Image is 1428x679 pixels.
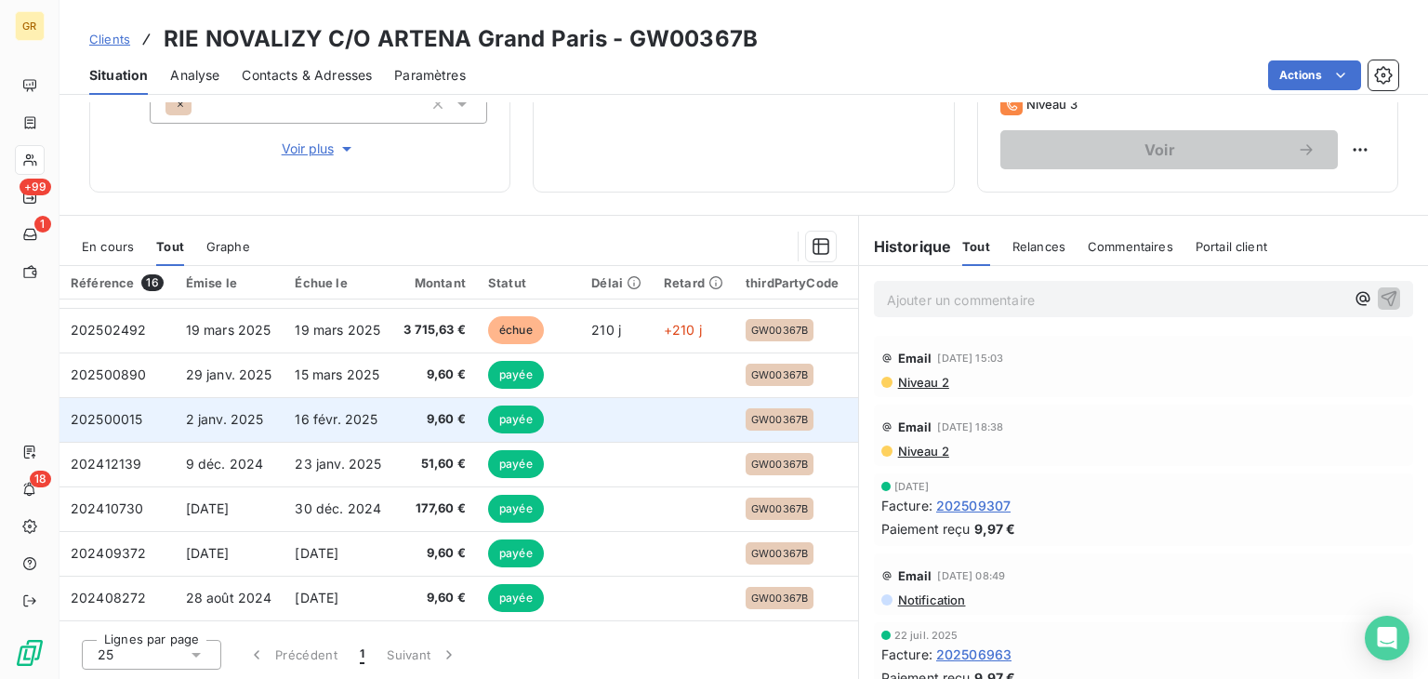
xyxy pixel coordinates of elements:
span: Niveau 3 [1026,97,1078,112]
span: Notification [896,592,966,607]
span: payée [488,450,544,478]
a: Clients [89,30,130,48]
span: 1 [360,646,364,664]
span: Niveau 2 [896,444,949,459]
span: Commentaires [1088,239,1173,254]
span: [DATE] [186,500,230,516]
span: 28 août 2024 [186,590,272,606]
span: GW00367B [751,592,808,604]
span: GW00367B [751,503,808,514]
span: [DATE] 08:49 [937,570,1005,581]
div: GR [15,11,45,41]
span: 202410730 [71,500,143,516]
span: GW00367B [751,414,808,425]
div: Montant [403,275,466,290]
span: 18 [30,471,51,487]
span: 30 déc. 2024 [295,500,381,516]
span: Analyse [170,66,219,85]
div: Référence [71,274,164,291]
span: 16 févr. 2025 [295,411,377,427]
span: 9,60 € [403,410,466,429]
span: Paiement reçu [881,519,971,539]
div: thirdPartyCode [746,275,839,290]
span: Situation [89,66,148,85]
span: Tout [962,239,990,254]
span: +99 [20,179,51,195]
span: Email [898,351,932,366]
div: Retard [664,275,723,290]
span: Portail client [1196,239,1267,254]
button: Actions [1268,60,1361,90]
span: 15 mars 2025 [295,366,379,382]
span: Contacts & Adresses [242,66,372,85]
span: payée [488,584,544,612]
button: Précédent [236,635,349,674]
span: 19 mars 2025 [295,322,380,338]
span: 3 715,63 € [403,321,466,339]
span: [DATE] [186,545,230,561]
span: échue [488,316,544,344]
span: 202500890 [71,366,146,382]
span: payée [488,361,544,389]
span: [DATE] [894,481,930,492]
div: Délai [591,275,641,290]
div: Échue le [295,275,381,290]
span: 9,60 € [403,589,466,607]
span: 25 [98,646,113,664]
span: Voir [1023,142,1297,157]
input: Ajouter une valeur [192,96,206,113]
span: 202502492 [71,322,146,338]
h3: RIE NOVALIZY C/O ARTENA Grand Paris - GW00367B [164,22,758,56]
span: 16 [141,274,163,291]
span: 202409372 [71,545,146,561]
span: Paramètres [394,66,466,85]
span: Facture : [881,645,932,664]
span: Tout [156,239,184,254]
div: Émise le [186,275,273,290]
span: Facture : [881,496,932,515]
span: 2 janv. 2025 [186,411,264,427]
span: Email [898,419,932,434]
span: [DATE] [295,545,338,561]
span: Niveau 2 [896,375,949,390]
span: 9,97 € [974,519,1016,539]
span: 19 mars 2025 [186,322,271,338]
span: GW00367B [751,369,808,380]
span: 29 janv. 2025 [186,366,272,382]
span: 1 [34,216,51,233]
span: payée [488,495,544,523]
span: 9 déc. 2024 [186,456,264,472]
span: 177,60 € [403,499,466,518]
span: 9,60 € [403,544,466,563]
button: Suivant [376,635,469,674]
span: [DATE] 18:38 [937,421,1003,433]
span: 22 juil. 2025 [894,630,959,641]
span: 202509307 [936,496,1011,515]
span: payée [488,406,544,433]
span: 202408272 [71,590,146,606]
img: Logo LeanPay [15,638,45,668]
span: Graphe [206,239,250,254]
button: 1 [349,635,376,674]
span: 210 j [591,322,621,338]
span: GW00367B [751,459,808,470]
span: Relances [1012,239,1065,254]
span: GW00367B [751,325,808,336]
span: 202506963 [936,645,1011,664]
span: [DATE] 15:03 [937,353,1003,364]
span: 202500015 [71,411,142,427]
span: Email [898,568,932,583]
span: +210 j [664,322,702,338]
span: Clients [89,32,130,47]
span: GW00367B [751,548,808,559]
span: 202412139 [71,456,141,472]
span: 23 janv. 2025 [295,456,381,472]
span: 9,60 € [403,366,466,384]
button: Voir plus [150,139,487,159]
span: En cours [82,239,134,254]
span: 51,60 € [403,455,466,473]
span: payée [488,539,544,567]
button: Voir [1000,130,1338,169]
h6: Historique [859,235,952,258]
span: [DATE] [295,590,338,606]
